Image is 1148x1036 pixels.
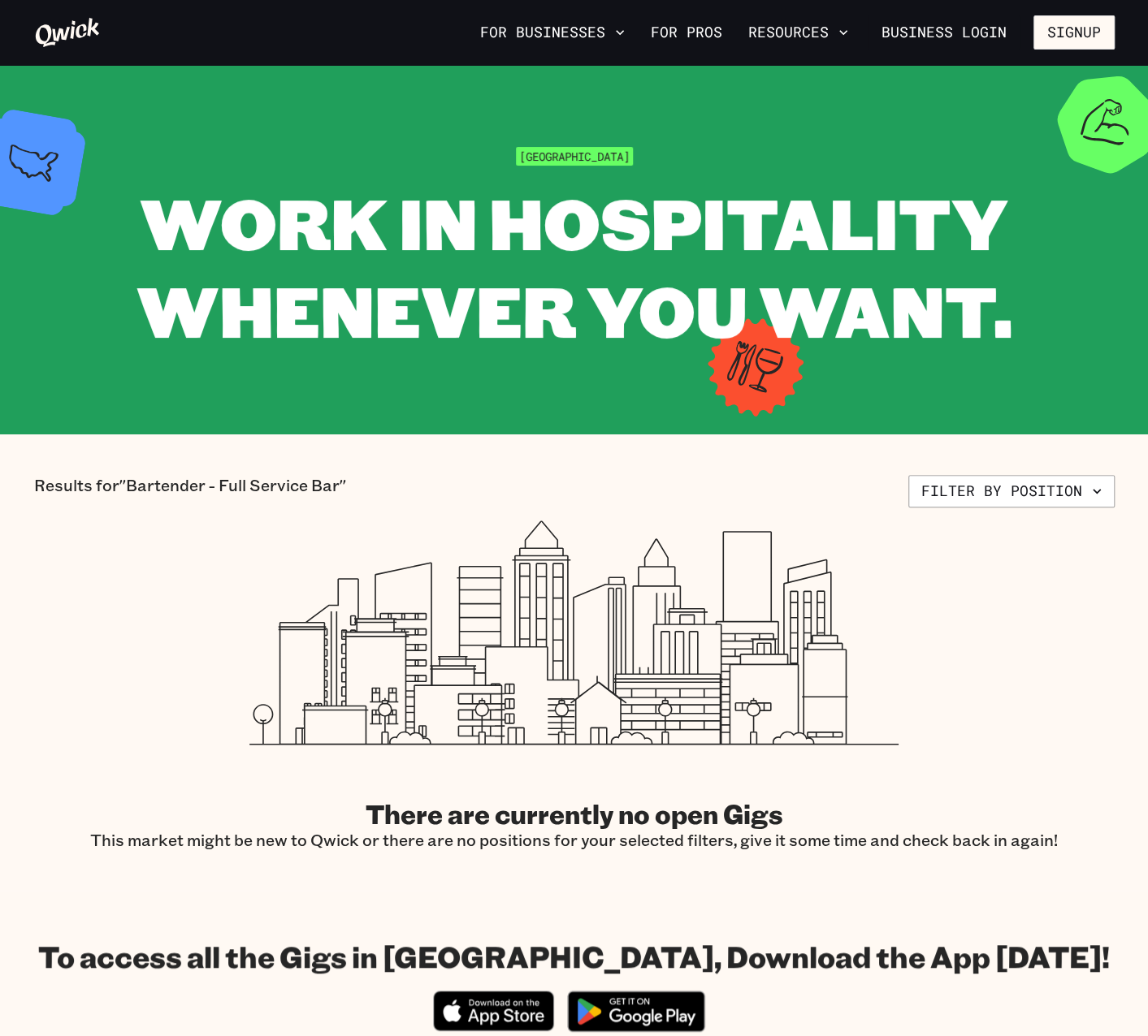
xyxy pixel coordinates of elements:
[90,830,1058,850] p: This market might be new to Qwick or there are no positions for your selected filters, give it so...
[868,15,1020,50] a: Business Login
[644,19,729,46] a: For Pros
[433,1017,555,1034] a: Download on the App Store
[1033,15,1115,50] button: Signup
[34,475,346,507] p: Results for "Bartender - Full Service Bar"
[742,19,855,46] button: Resources
[136,175,1012,356] span: WORK IN HOSPITALITY WHENEVER YOU WANT.
[908,475,1115,507] button: Filter by position
[90,797,1058,830] h2: There are currently no open Gigs
[474,19,631,46] button: For Businesses
[38,938,1110,974] h1: To access all the Gigs in [GEOGRAPHIC_DATA], Download the App [DATE]!
[516,147,633,166] span: [GEOGRAPHIC_DATA]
